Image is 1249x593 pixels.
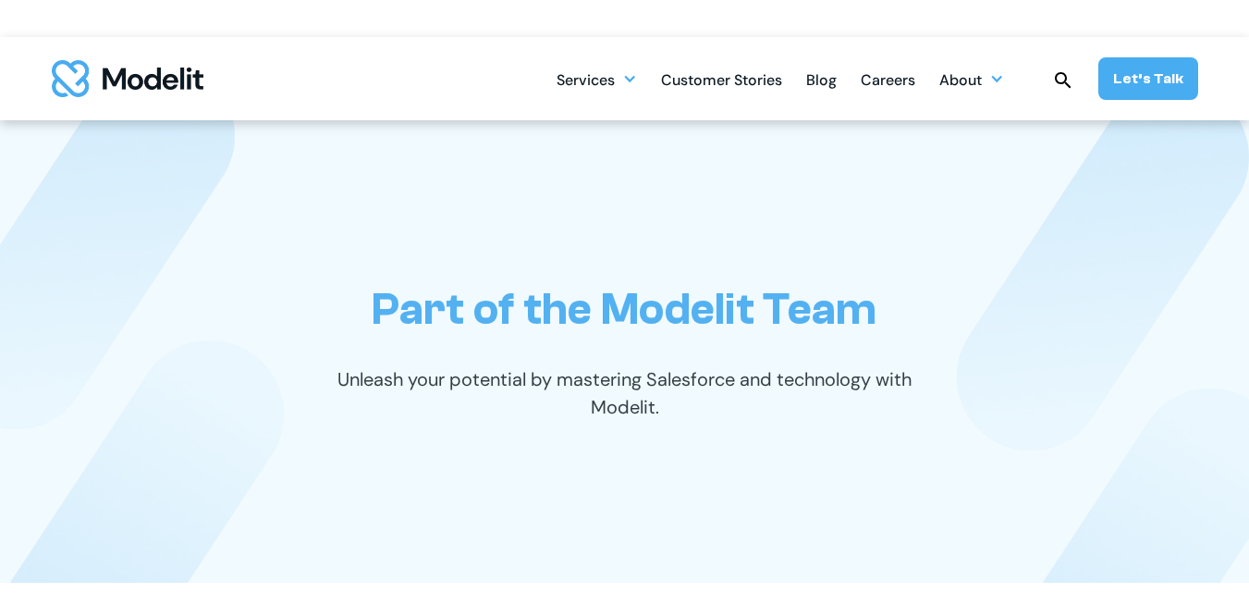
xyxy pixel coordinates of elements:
[306,365,944,421] p: Unleash your potential by mastering Salesforce and technology with Modelit.
[806,61,837,97] a: Blog
[861,64,915,100] div: Careers
[557,64,615,100] div: Services
[939,61,1004,97] div: About
[1113,68,1183,89] div: Let’s Talk
[372,283,876,336] h1: Part of the Modelit Team
[661,64,782,100] div: Customer Stories
[939,64,982,100] div: About
[806,64,837,100] div: Blog
[52,60,203,97] a: home
[661,61,782,97] a: Customer Stories
[1098,57,1198,100] a: Let’s Talk
[861,61,915,97] a: Careers
[52,60,203,97] img: modelit logo
[557,61,637,97] div: Services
